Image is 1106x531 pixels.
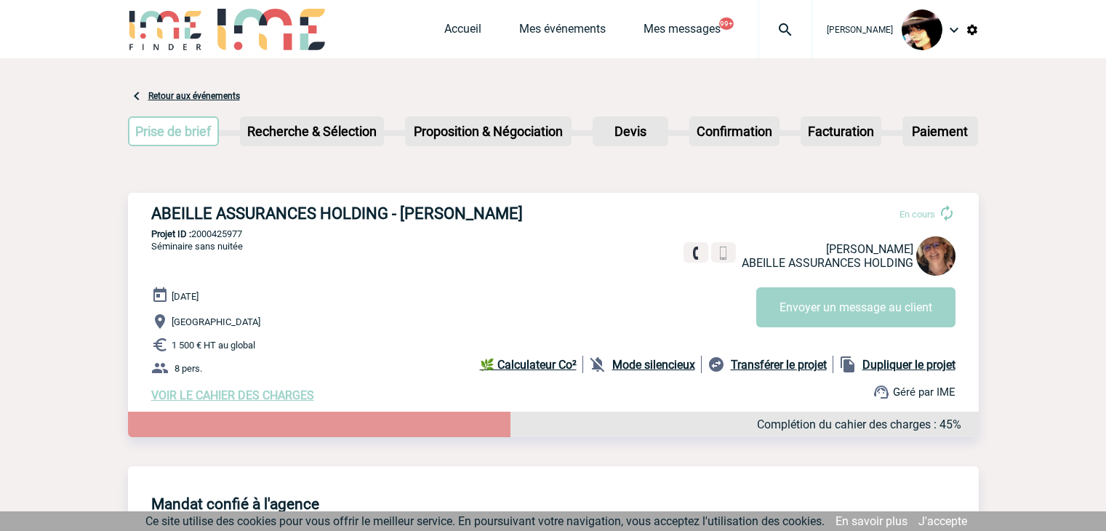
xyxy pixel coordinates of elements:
b: 🌿 Calculateur Co² [480,358,577,372]
img: fixe.png [689,247,702,260]
span: [GEOGRAPHIC_DATA] [172,316,260,327]
span: 8 pers. [175,363,202,374]
span: [PERSON_NAME] [826,242,913,256]
p: Paiement [904,118,977,145]
span: Ce site utilise des cookies pour vous offrir le meilleur service. En poursuivant votre navigation... [145,514,825,528]
a: J'accepte [918,514,967,528]
span: ABEILLE ASSURANCES HOLDING [742,256,913,270]
span: En cours [899,209,935,220]
img: 101023-0.jpg [902,9,942,50]
img: support.png [873,383,890,401]
a: Mes messages [644,22,721,42]
a: VOIR LE CAHIER DES CHARGES [151,388,314,402]
a: 🌿 Calculateur Co² [480,356,583,373]
button: Envoyer un message au client [756,287,955,327]
span: 1 500 € HT au global [172,340,255,351]
span: Géré par IME [893,386,955,399]
p: Facturation [802,118,880,145]
img: IME-Finder [128,9,204,50]
b: Transférer le projet [731,358,827,372]
span: Séminaire sans nuitée [151,241,243,252]
p: Confirmation [691,118,778,145]
a: Mes événements [519,22,606,42]
a: Retour aux événements [148,91,240,101]
h4: Mandat confié à l'agence [151,495,319,513]
p: Prise de brief [129,118,218,145]
p: Proposition & Négociation [406,118,570,145]
span: [DATE] [172,291,199,302]
img: 128244-0.jpg [916,236,955,276]
button: 99+ [719,17,734,30]
p: 2000425977 [128,228,979,239]
a: En savoir plus [835,514,907,528]
span: [PERSON_NAME] [827,25,893,35]
b: Mode silencieux [612,358,695,372]
img: portable.png [717,247,730,260]
img: file_copy-black-24dp.png [839,356,857,373]
h3: ABEILLE ASSURANCES HOLDING - [PERSON_NAME] [151,204,588,223]
b: Dupliquer le projet [862,358,955,372]
a: Accueil [444,22,481,42]
p: Recherche & Sélection [241,118,382,145]
b: Projet ID : [151,228,191,239]
p: Devis [594,118,667,145]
